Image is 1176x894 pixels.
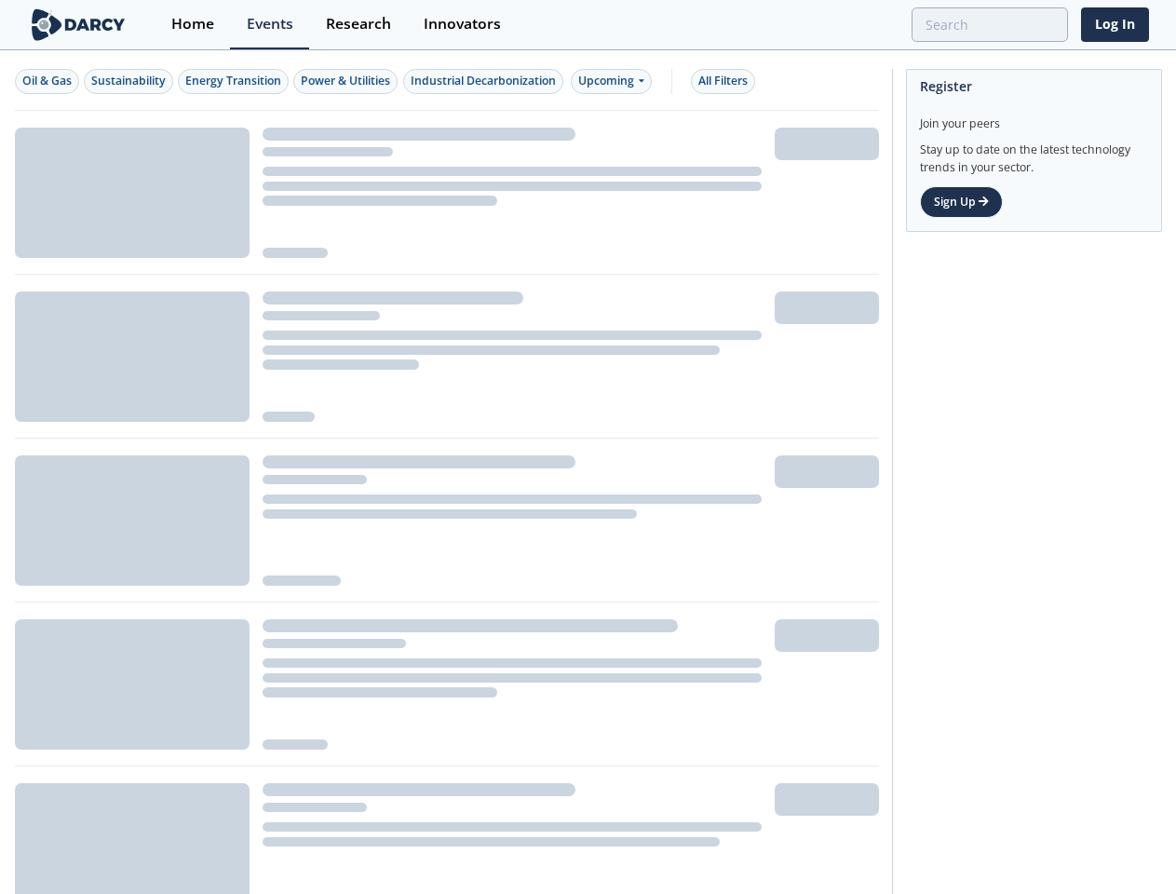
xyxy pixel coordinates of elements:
[22,73,72,89] div: Oil & Gas
[920,102,1148,132] div: Join your peers
[171,17,214,32] div: Home
[84,69,173,94] button: Sustainability
[912,7,1068,42] input: Advanced Search
[920,70,1148,102] div: Register
[571,69,652,94] div: Upcoming
[185,73,281,89] div: Energy Transition
[411,73,556,89] div: Industrial Decarbonization
[326,17,391,32] div: Research
[301,73,390,89] div: Power & Utilities
[920,186,1003,218] a: Sign Up
[28,8,129,41] img: logo-wide.svg
[293,69,398,94] button: Power & Utilities
[920,132,1148,176] div: Stay up to date on the latest technology trends in your sector.
[691,69,755,94] button: All Filters
[247,17,293,32] div: Events
[403,69,563,94] button: Industrial Decarbonization
[1081,7,1149,42] a: Log In
[15,69,79,94] button: Oil & Gas
[178,69,289,94] button: Energy Transition
[91,73,166,89] div: Sustainability
[698,73,748,89] div: All Filters
[424,17,501,32] div: Innovators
